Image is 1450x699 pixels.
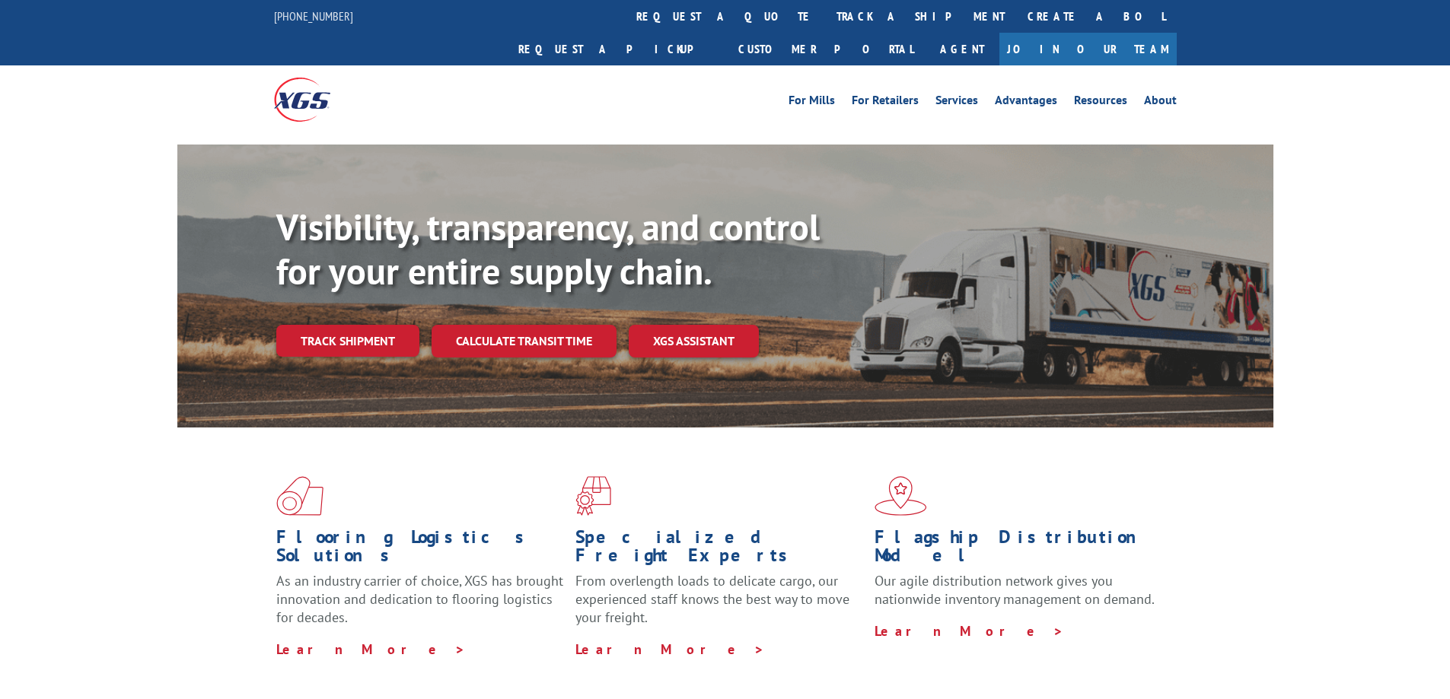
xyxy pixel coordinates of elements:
a: Customer Portal [727,33,925,65]
img: xgs-icon-total-supply-chain-intelligence-red [276,476,323,516]
a: Track shipment [276,325,419,357]
a: Resources [1074,94,1127,111]
a: For Retailers [852,94,919,111]
img: xgs-icon-flagship-distribution-model-red [875,476,927,516]
a: Learn More > [276,640,466,658]
span: As an industry carrier of choice, XGS has brought innovation and dedication to flooring logistics... [276,572,563,626]
img: xgs-icon-focused-on-flooring-red [575,476,611,516]
a: Services [935,94,978,111]
a: Learn More > [875,622,1064,640]
a: Learn More > [575,640,765,658]
a: Request a pickup [507,33,727,65]
a: Agent [925,33,999,65]
span: Our agile distribution network gives you nationwide inventory management on demand. [875,572,1155,608]
a: Calculate transit time [432,325,617,357]
a: Advantages [995,94,1057,111]
p: From overlength loads to delicate cargo, our experienced staff knows the best way to move your fr... [575,572,863,640]
a: [PHONE_NUMBER] [274,8,353,24]
a: About [1144,94,1177,111]
h1: Flagship Distribution Model [875,528,1162,572]
b: Visibility, transparency, and control for your entire supply chain. [276,203,820,294]
h1: Specialized Freight Experts [575,528,863,572]
a: For Mills [789,94,835,111]
a: Join Our Team [999,33,1177,65]
h1: Flooring Logistics Solutions [276,528,564,572]
a: XGS ASSISTANT [629,325,759,357]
